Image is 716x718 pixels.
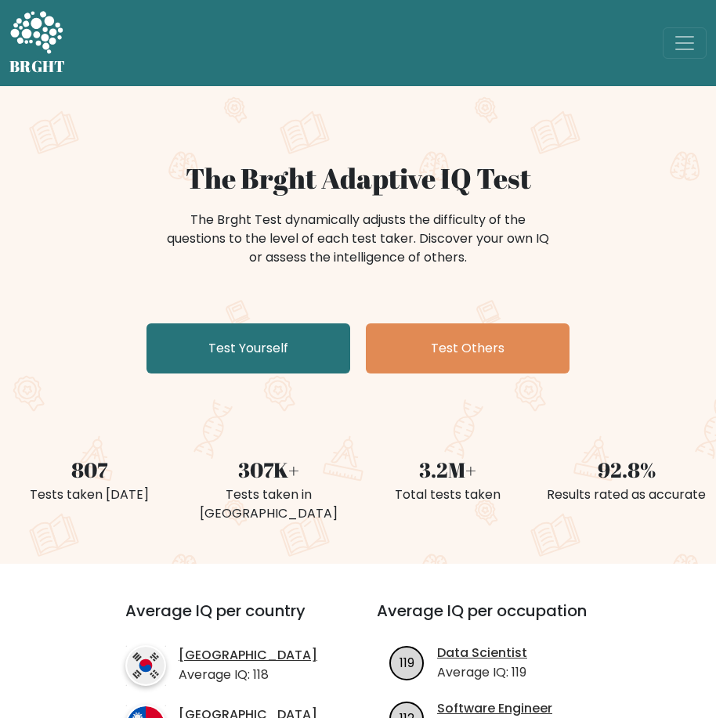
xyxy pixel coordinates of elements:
[9,455,170,485] div: 807
[367,485,528,504] div: Total tests taken
[189,485,349,523] div: Tests taken in [GEOGRAPHIC_DATA]
[547,455,707,485] div: 92.8%
[125,601,320,639] h3: Average IQ per country
[9,6,66,80] a: BRGHT
[162,211,554,267] div: The Brght Test dynamically adjusts the difficulty of the questions to the level of each test take...
[9,485,170,504] div: Tests taken [DATE]
[437,645,527,662] a: Data Scientist
[437,701,552,717] a: Software Engineer
[125,645,166,686] img: country
[367,455,528,485] div: 3.2M+
[189,455,349,485] div: 307K+
[179,666,317,684] p: Average IQ: 118
[663,27,707,59] button: Toggle navigation
[366,323,570,373] a: Test Others
[400,654,414,672] text: 119
[179,648,317,664] a: [GEOGRAPHIC_DATA]
[146,323,350,373] a: Test Yourself
[547,485,707,504] div: Results rated as accurate
[9,161,707,195] h1: The Brght Adaptive IQ Test
[437,663,527,682] p: Average IQ: 119
[9,57,66,76] h5: BRGHT
[377,601,609,639] h3: Average IQ per occupation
